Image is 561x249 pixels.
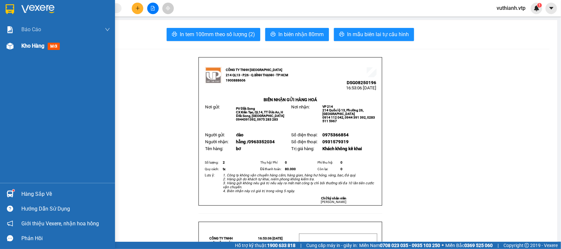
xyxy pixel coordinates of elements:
[291,139,317,144] span: Số điện thoại:
[259,159,284,166] td: Thụ hộ/ Phí
[359,242,440,249] span: Miền Nam
[291,104,310,109] span: Nơi nhận:
[334,28,414,41] button: printerIn mẫu biên lai tự cấu hình
[132,3,143,14] button: plus
[21,204,110,214] div: Hướng dẫn sử dụng
[21,234,110,243] div: Phản hồi
[7,46,13,55] span: Nơi gửi:
[12,190,14,192] sup: 1
[300,242,301,249] span: |
[23,39,76,44] strong: BIÊN NHẬN GỬI HÀNG HOÁ
[7,26,13,33] img: solution-icon
[223,173,374,193] em: 1. Công ty không vận chuyển hàng cấm, hàng gian, hàng hư hỏng, vàng, bạc, đá quý. 2. Hàng gửi do ...
[380,243,440,248] strong: 0708 023 035 - 0935 103 250
[205,67,222,83] img: logo
[235,242,295,249] span: Hỗ trợ kỹ thuật:
[205,104,220,109] span: Nơi gửi:
[21,25,41,34] span: Báo cáo
[223,161,225,164] span: 2
[48,43,60,50] span: mới
[236,132,244,137] span: đào
[166,6,170,11] span: aim
[322,146,362,151] span: Khách không kê khai
[322,132,349,137] span: 0975366854
[546,3,557,14] button: caret-down
[63,25,93,30] span: DSG08250196
[50,46,61,55] span: Nơi nhận:
[223,167,225,171] span: tx
[291,132,317,137] span: Số điện thoại:
[7,43,13,50] img: warehouse-icon
[340,167,342,171] span: 0
[259,166,284,172] td: Đã thanh toán:
[445,242,493,249] span: Miền Bắc
[66,46,77,50] span: VP 214
[204,166,222,172] td: Quy cách:
[21,43,44,49] span: Kho hàng
[6,4,14,14] img: logo-vxr
[147,3,159,14] button: file-add
[205,173,215,177] span: Lưu ý:
[538,3,541,8] span: 1
[316,166,339,172] td: Còn lại:
[62,30,93,34] span: 16:53:06 [DATE]
[7,235,13,241] span: message
[236,110,284,118] span: CX Kiến Tạo, QL14, TT Đức An, H Đăk Song, [GEOGRAPHIC_DATA]
[180,30,255,38] span: In tem 100mm theo số lượng (2)
[7,206,13,212] span: question-circle
[442,244,444,247] span: ⚪️
[172,32,177,38] span: printer
[285,167,296,171] span: 80.000
[322,139,349,144] span: 0931579319
[205,139,228,144] span: Người nhận:
[321,196,346,200] strong: Chữ ký nhân viên
[167,28,260,41] button: printerIn tem 100mm theo số lượng (2)
[346,85,377,90] span: 16:53:06 [DATE]
[491,4,531,12] span: vuthianh.vtp
[347,80,377,85] span: DSG08250196
[162,3,174,14] button: aim
[205,146,223,151] span: Tên hàng:
[236,146,241,151] span: bơ
[464,243,493,248] strong: 0369 525 060
[22,46,41,50] span: PV Đắk Song
[322,108,363,116] span: 214 Quốc lộ 13, Phường 26, [GEOGRAPHIC_DATA]
[549,5,554,11] span: caret-down
[316,159,339,166] td: Phí thu hộ:
[537,3,542,8] sup: 1
[264,97,317,102] strong: BIÊN NHẬN GỬI HÀNG HOÁ
[498,242,499,249] span: |
[21,189,110,199] div: Hàng sắp về
[204,159,222,166] td: Số lượng:
[226,68,288,82] strong: CÔNG TY TNHH [GEOGRAPHIC_DATA] 214 QL13 - P.26 - Q.BÌNH THẠNH - TP HCM 1900888606
[21,219,99,228] span: Giới thiệu Vexere, nhận hoa hồng
[267,243,295,248] strong: 1900 633 818
[525,243,529,248] span: copyright
[339,32,344,38] span: printer
[347,30,409,38] span: In mẫu biên lai tự cấu hình
[105,27,110,32] span: down
[321,200,346,204] span: [PERSON_NAME]
[7,191,13,197] img: warehouse-icon
[135,6,140,11] span: plus
[209,237,233,245] strong: CÔNG TY TNHH VIỆT TÂN PHÁT
[322,105,333,108] span: VP 214
[278,30,324,38] span: In biên nhận 80mm
[306,242,358,249] span: Cung cấp máy in - giấy in:
[265,28,329,41] button: printerIn biên nhận 80mm
[270,32,276,38] span: printer
[205,132,225,137] span: Người gửi:
[7,15,15,31] img: logo
[236,118,278,121] span: 0944391392, 0975 283 283
[291,146,314,151] span: Trị giá hàng:
[322,116,375,123] span: 0914 112 042, 0944 391 392, 0283 511 5967
[17,11,53,35] strong: CÔNG TY TNHH [GEOGRAPHIC_DATA] 214 QL13 - P.26 - Q.BÌNH THẠNH - TP HCM 1900888606
[285,161,287,164] span: 0
[151,6,155,11] span: file-add
[534,5,540,11] img: icon-new-feature
[236,139,275,144] span: hằng /0963352034
[340,161,342,164] span: 0
[236,107,255,110] span: PV Đắk Song
[7,220,13,227] span: notification
[258,237,283,240] span: 16:53:06 [DATE]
